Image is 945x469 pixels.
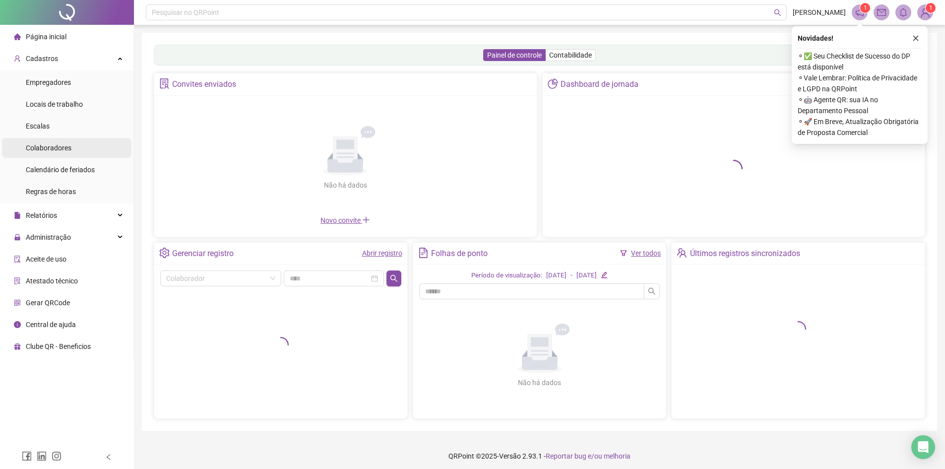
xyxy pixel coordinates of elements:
[798,72,922,94] span: ⚬ Vale Lembrar: Política de Privacidade e LGPD na QRPoint
[14,343,21,350] span: gift
[548,78,558,89] span: pie-chart
[26,255,66,263] span: Aceite de uso
[864,4,867,11] span: 1
[26,78,71,86] span: Empregadores
[549,51,592,59] span: Contabilidade
[273,337,289,353] span: loading
[26,55,58,63] span: Cadastros
[14,33,21,40] span: home
[899,8,908,17] span: bell
[798,94,922,116] span: ⚬ 🤖 Agente QR: sua IA no Departamento Pessoal
[631,249,661,257] a: Ver todos
[793,7,846,18] span: [PERSON_NAME]
[172,245,234,262] div: Gerenciar registro
[677,248,687,258] span: team
[26,122,50,130] span: Escalas
[690,245,800,262] div: Últimos registros sincronizados
[362,216,370,224] span: plus
[774,9,781,16] span: search
[26,342,91,350] span: Clube QR - Beneficios
[26,321,76,329] span: Central de ajuda
[494,377,585,388] div: Não há dados
[37,451,47,461] span: linkedin
[860,3,870,13] sup: 1
[570,270,572,281] div: -
[877,8,886,17] span: mail
[929,4,933,11] span: 1
[26,144,71,152] span: Colaboradores
[14,234,21,241] span: lock
[159,248,170,258] span: setting
[362,249,402,257] a: Abrir registro
[26,188,76,196] span: Regras de horas
[798,33,833,44] span: Novidades !
[26,211,57,219] span: Relatórios
[22,451,32,461] span: facebook
[14,212,21,219] span: file
[912,35,919,42] span: close
[14,55,21,62] span: user-add
[320,216,370,224] span: Novo convite
[26,33,66,41] span: Página inicial
[926,3,936,13] sup: Atualize o seu contato no menu Meus Dados
[911,435,935,459] div: Open Intercom Messenger
[159,78,170,89] span: solution
[14,299,21,306] span: qrcode
[471,270,542,281] div: Período de visualização:
[105,454,112,461] span: left
[601,271,607,278] span: edit
[790,321,806,337] span: loading
[798,51,922,72] span: ⚬ ✅ Seu Checklist de Sucesso do DP está disponível
[561,76,638,93] div: Dashboard de jornada
[300,180,391,191] div: Não há dados
[26,166,95,174] span: Calendário de feriados
[487,51,542,59] span: Painel de controle
[172,76,236,93] div: Convites enviados
[648,287,656,295] span: search
[431,245,488,262] div: Folhas de ponto
[14,321,21,328] span: info-circle
[14,277,21,284] span: solution
[546,452,630,460] span: Reportar bug e/ou melhoria
[390,274,398,282] span: search
[26,299,70,307] span: Gerar QRCode
[26,233,71,241] span: Administração
[918,5,933,20] img: 85711
[26,277,78,285] span: Atestado técnico
[499,452,521,460] span: Versão
[620,250,627,257] span: filter
[798,116,922,138] span: ⚬ 🚀 Em Breve, Atualização Obrigatória de Proposta Comercial
[14,256,21,263] span: audit
[855,8,864,17] span: notification
[725,160,743,178] span: loading
[546,270,567,281] div: [DATE]
[52,451,62,461] span: instagram
[418,248,429,258] span: file-text
[26,100,83,108] span: Locais de trabalho
[576,270,597,281] div: [DATE]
